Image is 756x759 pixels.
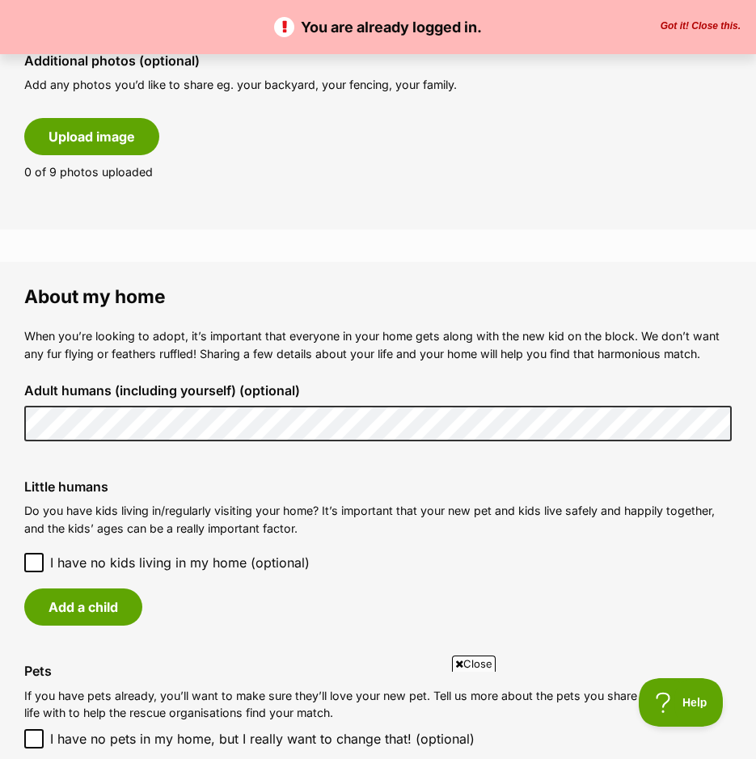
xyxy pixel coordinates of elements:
[24,687,732,722] p: If you have pets already, you’ll want to make sure they’ll love your new pet. Tell us more about ...
[24,327,732,362] p: When you’re looking to adopt, it’s important that everyone in your home gets along with the new k...
[24,502,732,537] p: Do you have kids living in/regularly visiting your home? It’s important that your new pet and kid...
[24,664,732,678] label: Pets
[50,729,475,748] span: I have no pets in my home, but I really want to change that! (optional)
[24,76,732,93] p: Add any photos you’d like to share eg. your backyard, your fencing, your family.
[24,53,732,68] label: Additional photos (optional)
[50,553,310,572] span: I have no kids living in my home (optional)
[656,20,745,33] button: Close the banner
[16,16,740,38] p: You are already logged in.
[24,286,732,307] legend: About my home
[452,656,496,672] span: Close
[24,163,732,180] p: 0 of 9 photos uploaded
[24,588,142,626] button: Add a child
[639,678,724,727] iframe: Help Scout Beacon - Open
[84,678,673,751] iframe: Advertisement
[24,118,159,155] button: Upload image
[24,479,732,494] label: Little humans
[24,383,732,398] label: Adult humans (including yourself) (optional)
